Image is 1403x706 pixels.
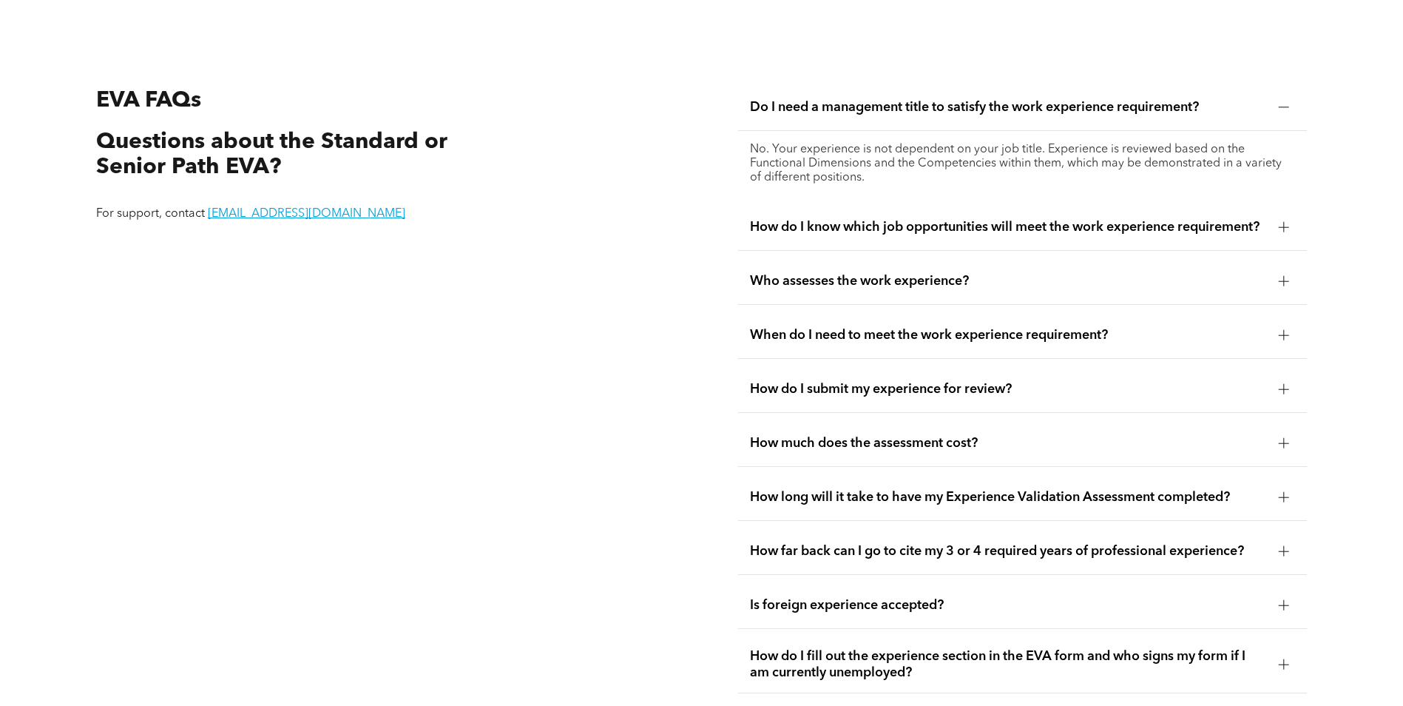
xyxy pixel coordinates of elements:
span: How much does the assessment cost? [750,435,1267,451]
span: When do I need to meet the work experience requirement? [750,327,1267,343]
span: Do I need a management title to satisfy the work experience requirement? [750,99,1267,115]
span: How do I fill out the experience section in the EVA form and who signs my form if I am currently ... [750,648,1267,681]
span: EVA FAQs [96,90,201,112]
a: [EMAIL_ADDRESS][DOMAIN_NAME] [208,208,405,220]
span: How far back can I go to cite my 3 or 4 required years of professional experience? [750,543,1267,559]
span: Is foreign experience accepted? [750,597,1267,613]
span: How do I submit my experience for review? [750,381,1267,397]
span: How long will it take to have my Experience Validation Assessment completed? [750,489,1267,505]
span: Questions about the Standard or Senior Path EVA? [96,131,447,179]
span: For support, contact [96,208,205,220]
p: No. Your experience is not dependent on your job title. Experience is reviewed based on the Funct... [750,143,1295,185]
span: How do I know which job opportunities will meet the work experience requirement? [750,219,1267,235]
span: Who assesses the work experience? [750,273,1267,289]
